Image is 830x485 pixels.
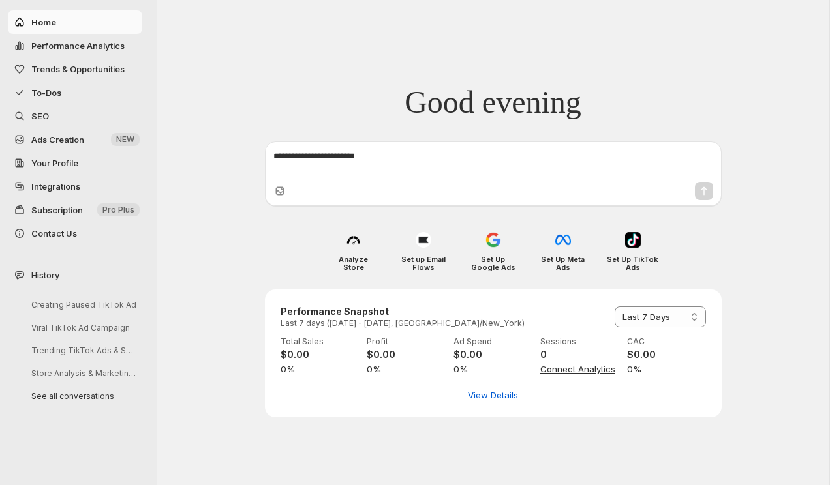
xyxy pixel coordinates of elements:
[453,336,532,347] p: Ad Spend
[102,205,134,215] span: Pro Plus
[21,317,145,338] button: Viral TikTok Ad Campaign
[273,184,286,198] button: Upload image
[281,318,525,329] p: Last 7 days ([DATE] - [DATE], [GEOGRAPHIC_DATA]/New_York)
[281,362,360,375] span: 0%
[31,40,125,51] span: Performance Analytics
[8,10,142,34] button: Home
[467,256,519,271] h4: Set Up Google Ads
[460,385,526,405] button: View detailed performance
[540,336,619,347] p: Sessions
[31,269,59,282] span: History
[627,348,706,361] h4: $0.00
[367,348,446,361] h4: $0.00
[468,389,518,402] span: View Details
[540,362,619,375] span: Connect Analytics
[627,336,706,347] p: CAC
[485,232,501,248] img: Set Up Google Ads icon
[555,232,571,248] img: Set Up Meta Ads icon
[405,83,581,121] span: Good evening
[31,17,56,27] span: Home
[281,305,525,318] h3: Performance Snapshot
[8,151,142,175] a: Your Profile
[8,34,142,57] button: Performance Analytics
[625,232,641,248] img: Set Up TikTok Ads icon
[31,181,80,192] span: Integrations
[367,362,446,375] span: 0%
[31,134,84,145] span: Ads Creation
[31,158,78,168] span: Your Profile
[416,232,431,248] img: Set up Email Flows icon
[31,228,77,239] span: Contact Us
[21,340,145,360] button: Trending TikTok Ads & Script
[31,205,83,215] span: Subscription
[8,57,142,81] button: Trends & Opportunities
[116,134,134,145] span: NEW
[281,348,360,361] h4: $0.00
[281,336,360,347] p: Total Sales
[8,222,142,245] button: Contact Us
[453,348,532,361] h4: $0.00
[453,362,532,375] span: 0%
[8,128,142,151] button: Ads Creation
[8,198,142,222] button: Subscription
[367,336,446,347] p: Profit
[537,256,589,271] h4: Set Up Meta Ads
[627,362,706,375] span: 0%
[21,295,145,315] button: Creating Paused TikTok Ad
[21,386,145,406] button: See all conversations
[607,256,658,271] h4: Set Up TikTok Ads
[397,256,449,271] h4: Set up Email Flows
[328,256,379,271] h4: Analyze Store
[8,104,142,128] a: SEO
[8,175,142,198] a: Integrations
[31,64,125,74] span: Trends & Opportunities
[540,348,619,361] h4: 0
[8,81,142,104] button: To-Dos
[21,363,145,383] button: Store Analysis & Marketing Help
[31,111,49,121] span: SEO
[31,87,61,98] span: To-Dos
[346,232,361,248] img: Analyze Store icon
